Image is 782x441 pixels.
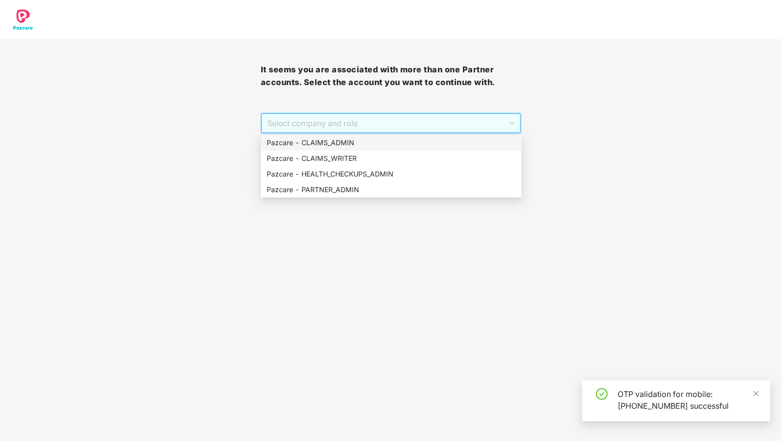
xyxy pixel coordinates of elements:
[261,135,522,151] div: Pazcare - CLAIMS_ADMIN
[267,153,516,164] div: Pazcare - CLAIMS_WRITER
[261,64,522,88] h3: It seems you are associated with more than one Partner accounts. Select the account you want to c...
[618,388,759,412] div: OTP validation for mobile: [PHONE_NUMBER] successful
[267,137,516,148] div: Pazcare - CLAIMS_ADMIN
[267,169,516,179] div: Pazcare - HEALTH_CHECKUPS_ADMIN
[261,182,522,198] div: Pazcare - PARTNER_ADMIN
[261,166,522,182] div: Pazcare - HEALTH_CHECKUPS_ADMIN
[261,151,522,166] div: Pazcare - CLAIMS_WRITER
[267,114,515,132] span: Select company and role
[267,184,516,195] div: Pazcare - PARTNER_ADMIN
[596,388,608,400] span: check-circle
[753,390,759,397] span: close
